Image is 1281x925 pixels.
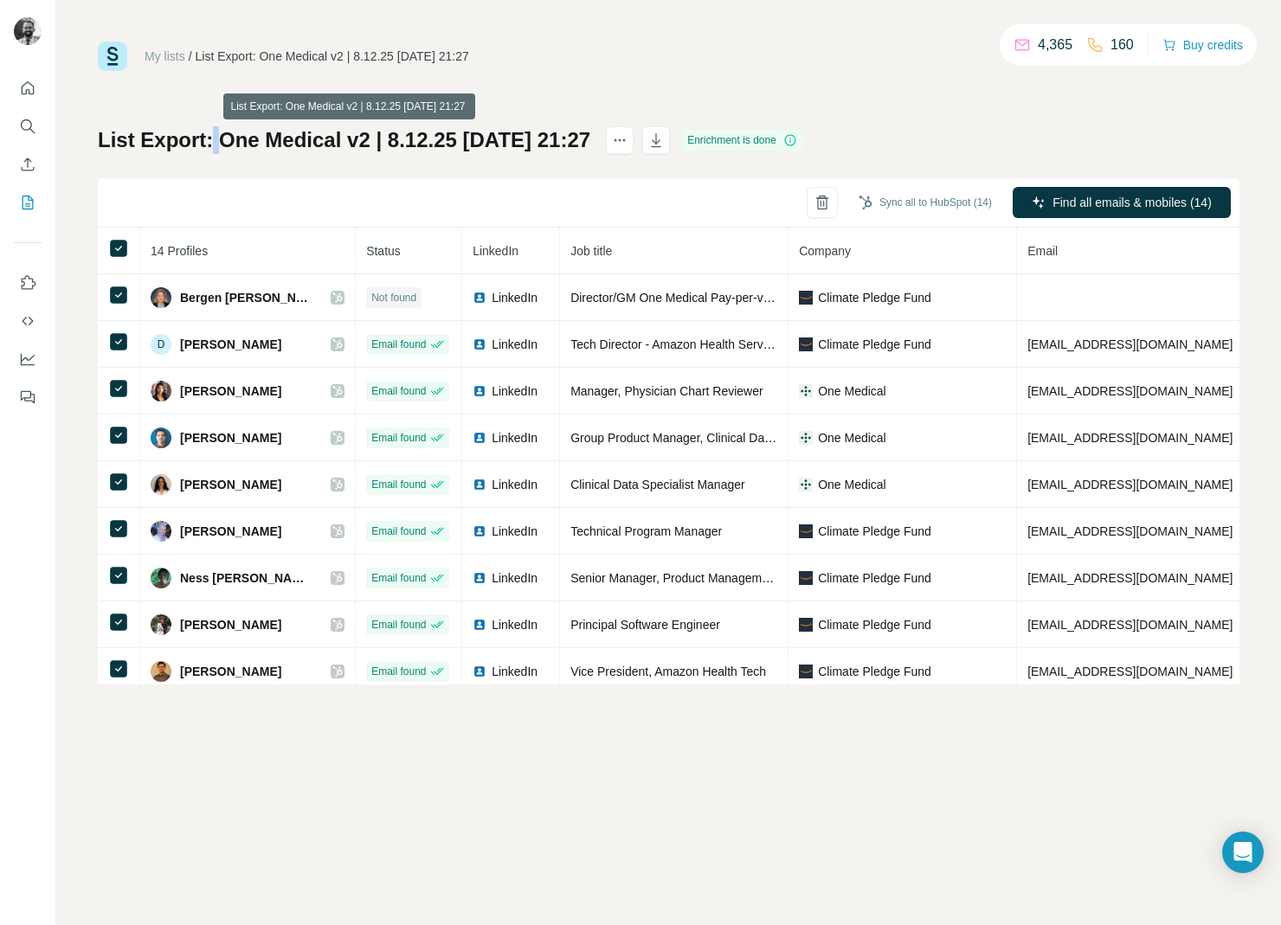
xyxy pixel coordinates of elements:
h1: List Export: One Medical v2 | 8.12.25 [DATE] 21:27 [98,126,590,154]
button: Quick start [14,73,42,104]
span: LinkedIn [492,523,538,540]
div: Open Intercom Messenger [1222,832,1264,873]
span: [PERSON_NAME] [180,429,281,446]
span: [EMAIL_ADDRESS][DOMAIN_NAME] [1027,431,1233,445]
span: Group Product Manager, Clinical Data Services [570,431,824,445]
span: LinkedIn [492,663,538,680]
span: Status [366,244,401,258]
li: / [189,48,192,65]
span: Climate Pledge Fund [818,289,931,306]
img: Avatar [151,521,171,542]
span: Technical Program Manager [570,524,722,538]
img: LinkedIn logo [473,431,486,445]
span: [PERSON_NAME] [180,336,281,353]
span: Email found [371,337,426,352]
span: One Medical [818,382,886,400]
button: Sync all to HubSpot (14) [846,189,1004,215]
span: Company [799,244,851,258]
span: [PERSON_NAME] [180,476,281,493]
span: [EMAIL_ADDRESS][DOMAIN_NAME] [1027,337,1233,351]
span: [EMAIL_ADDRESS][DOMAIN_NAME] [1027,618,1233,632]
span: Principal Software Engineer [570,618,720,632]
span: [EMAIL_ADDRESS][DOMAIN_NAME] [1027,384,1233,398]
img: Avatar [151,614,171,635]
div: Enrichment is done [682,130,802,151]
span: [EMAIL_ADDRESS][DOMAIN_NAME] [1027,571,1233,585]
img: Avatar [151,427,171,448]
span: Email found [371,524,426,539]
img: company-logo [799,291,813,305]
img: company-logo [799,478,813,491]
img: company-logo [799,337,813,351]
span: LinkedIn [492,569,538,587]
button: My lists [14,187,42,218]
span: Vice President, Amazon Health Tech [570,665,766,678]
p: 4,365 [1038,35,1072,55]
span: One Medical [818,429,886,446]
img: Avatar [151,381,171,401]
span: Tech Director - Amazon Health Services [570,337,784,351]
img: LinkedIn logo [473,384,486,398]
span: Email found [371,617,426,633]
span: Clinical Data Specialist Manager [570,478,745,491]
button: Enrich CSV [14,149,42,180]
span: Climate Pledge Fund [818,616,931,633]
span: Climate Pledge Fund [818,663,931,680]
span: Not found [371,290,416,305]
img: company-logo [799,618,813,632]
img: Avatar [151,474,171,495]
span: Email found [371,477,426,492]
span: LinkedIn [492,336,538,353]
span: [EMAIL_ADDRESS][DOMAIN_NAME] [1027,524,1233,538]
button: Search [14,111,42,142]
button: Buy credits [1162,33,1243,57]
img: Avatar [14,17,42,45]
span: One Medical [818,476,886,493]
span: Email [1027,244,1058,258]
span: Email found [371,570,426,586]
button: Use Surfe API [14,305,42,337]
span: Director/GM One Medical Pay-per-visit (fka Amazon Clinic) [570,291,885,305]
img: LinkedIn logo [473,291,486,305]
img: Avatar [151,287,171,308]
span: Climate Pledge Fund [818,569,931,587]
button: actions [606,126,634,154]
img: company-logo [799,431,813,445]
button: Use Surfe on LinkedIn [14,267,42,299]
span: Job title [570,244,612,258]
img: Avatar [151,661,171,682]
button: Find all emails & mobiles (14) [1013,187,1231,218]
span: Manager, Physician Chart Reviewer [570,384,763,398]
span: Bergen [PERSON_NAME] [180,289,313,306]
span: [PERSON_NAME] [180,382,281,400]
div: List Export: One Medical v2 | 8.12.25 [DATE] 21:27 [196,48,469,65]
span: [PERSON_NAME] [180,616,281,633]
span: Ness [PERSON_NAME] [180,569,313,587]
span: Email found [371,664,426,679]
span: [PERSON_NAME] [180,523,281,540]
img: LinkedIn logo [473,618,486,632]
button: Dashboard [14,344,42,375]
img: company-logo [799,524,813,538]
button: Feedback [14,382,42,413]
span: [EMAIL_ADDRESS][DOMAIN_NAME] [1027,665,1233,678]
span: Climate Pledge Fund [818,523,931,540]
span: Email found [371,383,426,399]
span: [EMAIL_ADDRESS][DOMAIN_NAME] [1027,478,1233,491]
img: LinkedIn logo [473,478,486,491]
span: [PERSON_NAME] [180,663,281,680]
img: Surfe Logo [98,42,127,71]
span: Senior Manager, Product Management [570,571,778,585]
span: Find all emails & mobiles (14) [1052,194,1212,211]
span: LinkedIn [473,244,518,258]
span: 14 Profiles [151,244,208,258]
img: LinkedIn logo [473,337,486,351]
span: Email found [371,430,426,446]
img: company-logo [799,665,813,678]
img: company-logo [799,571,813,585]
span: Climate Pledge Fund [818,336,931,353]
p: 160 [1110,35,1134,55]
img: Avatar [151,568,171,588]
span: LinkedIn [492,476,538,493]
span: LinkedIn [492,616,538,633]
